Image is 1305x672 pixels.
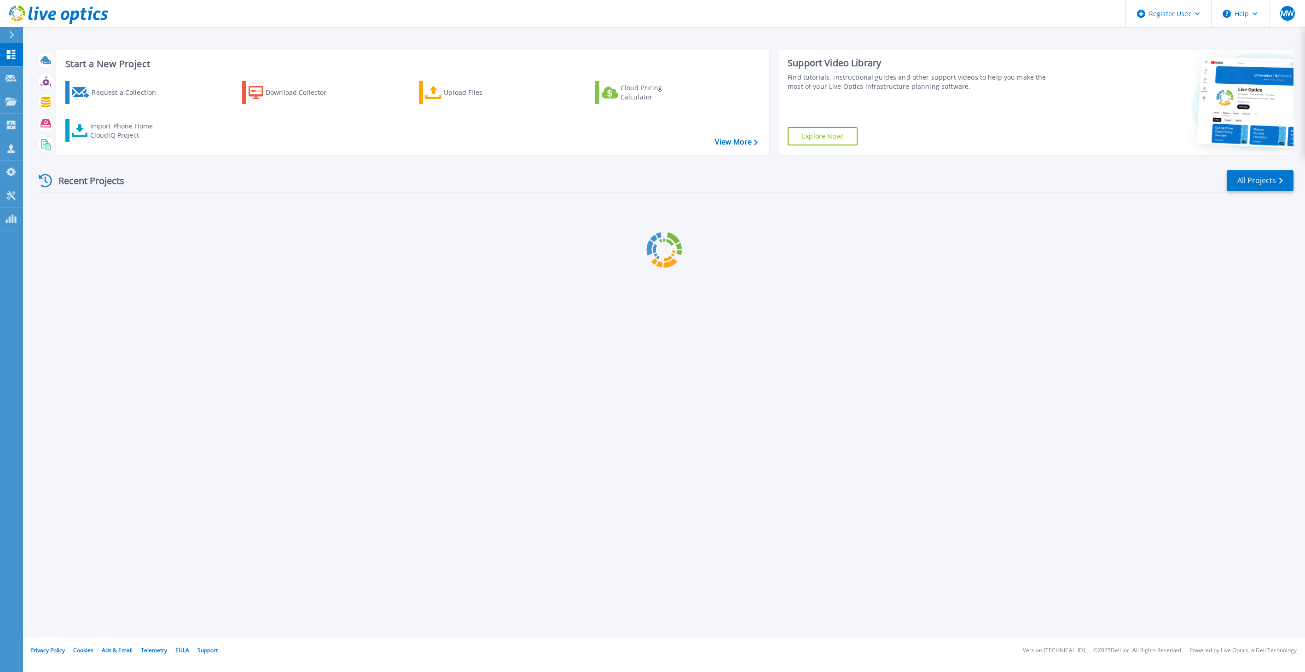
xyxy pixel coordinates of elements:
[1023,648,1085,654] li: Version: [TECHNICAL_ID]
[1281,10,1294,17] span: MW
[788,57,1055,69] div: Support Video Library
[90,122,162,140] div: Import Phone Home CloudIQ Project
[715,138,758,146] a: View More
[1189,648,1297,654] li: Powered by Live Optics, a Dell Technology
[141,646,167,654] a: Telemetry
[30,646,65,654] a: Privacy Policy
[621,83,694,102] div: Cloud Pricing Calculator
[242,81,345,104] a: Download Collector
[65,81,168,104] a: Request a Collection
[444,83,517,102] div: Upload Files
[419,81,522,104] a: Upload Files
[266,83,339,102] div: Download Collector
[1093,648,1181,654] li: © 2025 Dell Inc. All Rights Reserved
[175,646,189,654] a: EULA
[788,73,1055,91] div: Find tutorials, instructional guides and other support videos to help you make the most of your L...
[1227,170,1293,191] a: All Projects
[73,646,93,654] a: Cookies
[102,646,133,654] a: Ads & Email
[65,59,757,69] h3: Start a New Project
[92,83,165,102] div: Request a Collection
[595,81,698,104] a: Cloud Pricing Calculator
[197,646,218,654] a: Support
[35,169,137,192] div: Recent Projects
[788,127,858,145] a: Explore Now!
